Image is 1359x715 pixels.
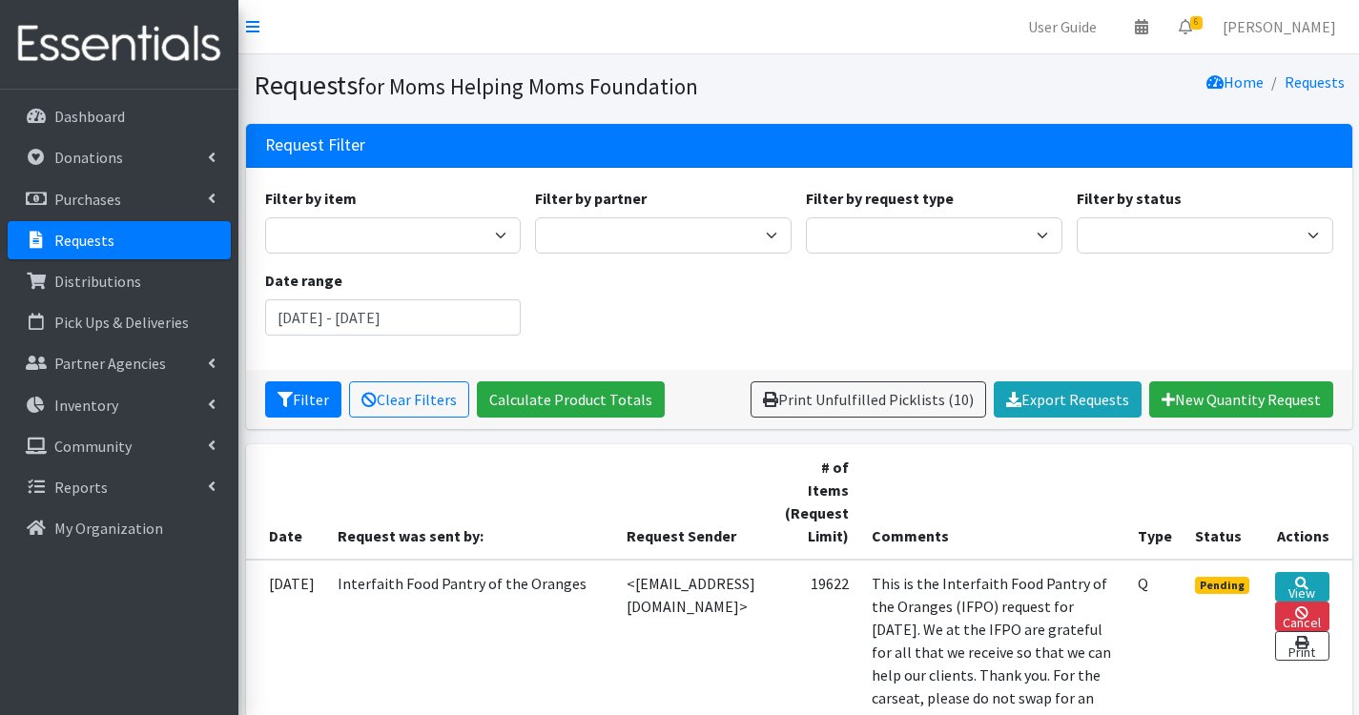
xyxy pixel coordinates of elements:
label: Filter by status [1077,187,1182,210]
label: Date range [265,269,342,292]
p: My Organization [54,519,163,538]
th: Date [246,444,326,560]
a: Home [1206,72,1264,92]
span: 6 [1190,16,1203,30]
p: Pick Ups & Deliveries [54,313,189,332]
th: Actions [1264,444,1351,560]
th: Type [1126,444,1184,560]
p: Community [54,437,132,456]
a: Export Requests [994,381,1142,418]
p: Donations [54,148,123,167]
button: Filter [265,381,341,418]
a: Partner Agencies [8,344,231,382]
label: Filter by partner [535,187,647,210]
a: Dashboard [8,97,231,135]
input: January 1, 2011 - December 31, 2011 [265,299,522,336]
a: User Guide [1013,8,1112,46]
a: Reports [8,468,231,506]
th: Status [1184,444,1264,560]
span: Pending [1195,577,1249,594]
a: 6 [1163,8,1207,46]
p: Inventory [54,396,118,415]
p: Distributions [54,272,141,291]
p: Requests [54,231,114,250]
small: for Moms Helping Moms Foundation [358,72,698,100]
a: Cancel [1275,602,1328,631]
a: Requests [1285,72,1345,92]
a: New Quantity Request [1149,381,1333,418]
abbr: Quantity [1138,574,1148,593]
h3: Request Filter [265,135,365,155]
a: Calculate Product Totals [477,381,665,418]
img: HumanEssentials [8,12,231,76]
a: Distributions [8,262,231,300]
a: Inventory [8,386,231,424]
p: Reports [54,478,108,497]
th: # of Items (Request Limit) [772,444,859,560]
label: Filter by request type [806,187,954,210]
a: Community [8,427,231,465]
th: Comments [860,444,1127,560]
a: Clear Filters [349,381,469,418]
th: Request Sender [615,444,772,560]
p: Partner Agencies [54,354,166,373]
label: Filter by item [265,187,357,210]
th: Request was sent by: [326,444,615,560]
a: My Organization [8,509,231,547]
p: Purchases [54,190,121,209]
a: [PERSON_NAME] [1207,8,1351,46]
a: Donations [8,138,231,176]
a: Requests [8,221,231,259]
p: Dashboard [54,107,125,126]
a: Pick Ups & Deliveries [8,303,231,341]
a: View [1275,572,1328,602]
a: Purchases [8,180,231,218]
a: Print Unfulfilled Picklists (10) [751,381,986,418]
h1: Requests [254,69,793,102]
a: Print [1275,631,1328,661]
